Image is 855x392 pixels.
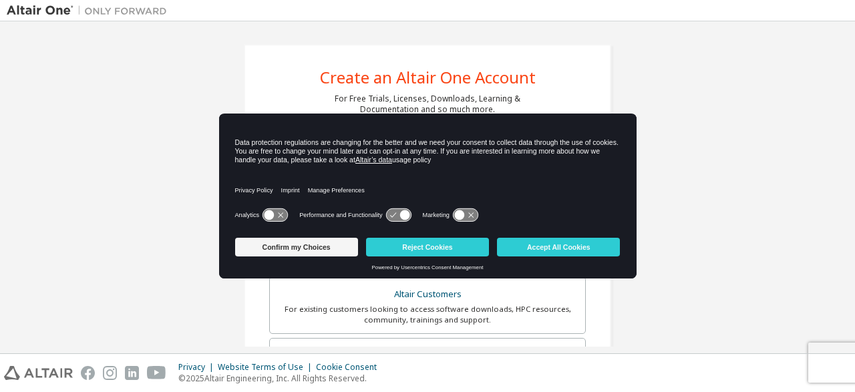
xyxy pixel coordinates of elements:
img: Altair One [7,4,174,17]
div: Cookie Consent [316,362,385,373]
div: Privacy [178,362,218,373]
img: facebook.svg [81,366,95,380]
p: © 2025 Altair Engineering, Inc. All Rights Reserved. [178,373,385,384]
div: Altair Customers [278,285,577,304]
img: youtube.svg [147,366,166,380]
div: For existing customers looking to access software downloads, HPC resources, community, trainings ... [278,304,577,325]
img: instagram.svg [103,366,117,380]
img: altair_logo.svg [4,366,73,380]
div: Website Terms of Use [218,362,316,373]
div: Students [278,347,577,365]
img: linkedin.svg [125,366,139,380]
div: Create an Altair One Account [320,69,536,85]
div: For Free Trials, Licenses, Downloads, Learning & Documentation and so much more. [335,93,520,115]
